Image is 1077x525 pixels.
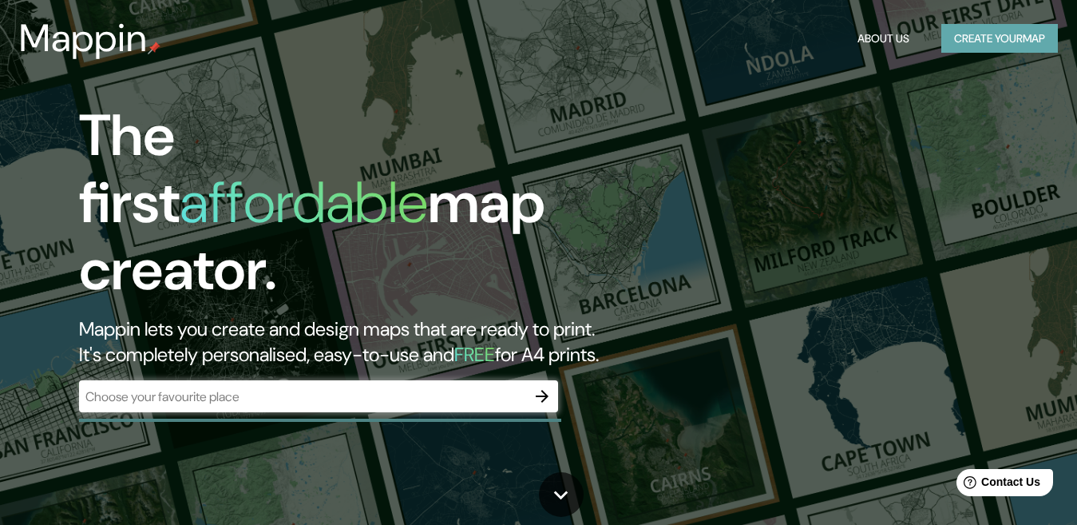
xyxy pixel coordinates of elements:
[79,316,618,368] h2: Mappin lets you create and design maps that are ready to print. It's completely personalised, eas...
[941,24,1058,54] button: Create yourmap
[79,102,618,316] h1: The first map creator.
[79,388,526,406] input: Choose your favourite place
[180,165,428,240] h1: affordable
[148,42,160,54] img: mappin-pin
[935,463,1059,507] iframe: Help widget launcher
[454,342,495,367] h5: FREE
[851,24,916,54] button: About Us
[19,16,148,61] h3: Mappin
